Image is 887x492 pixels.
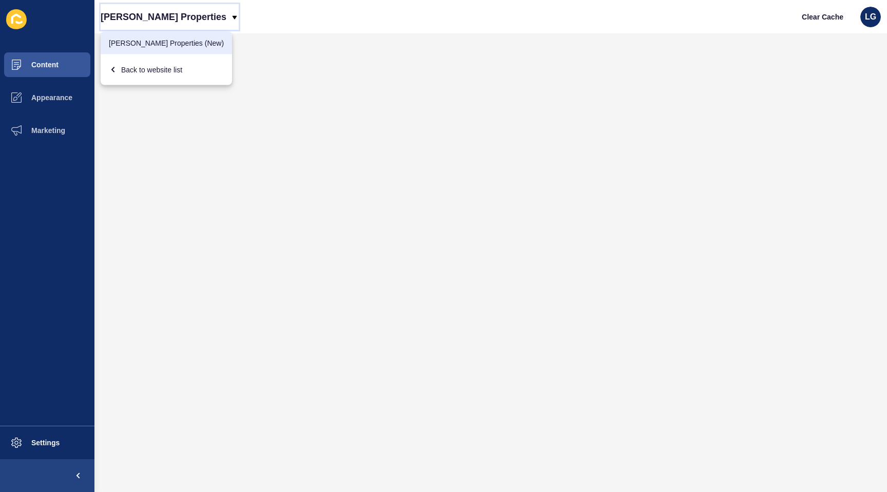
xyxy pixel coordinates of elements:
span: LG [865,12,876,22]
p: [PERSON_NAME] Properties [101,4,226,30]
button: Clear Cache [793,7,852,27]
div: Back to website list [109,61,224,79]
span: Clear Cache [802,12,843,22]
a: [PERSON_NAME] Properties (New) [101,32,232,54]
